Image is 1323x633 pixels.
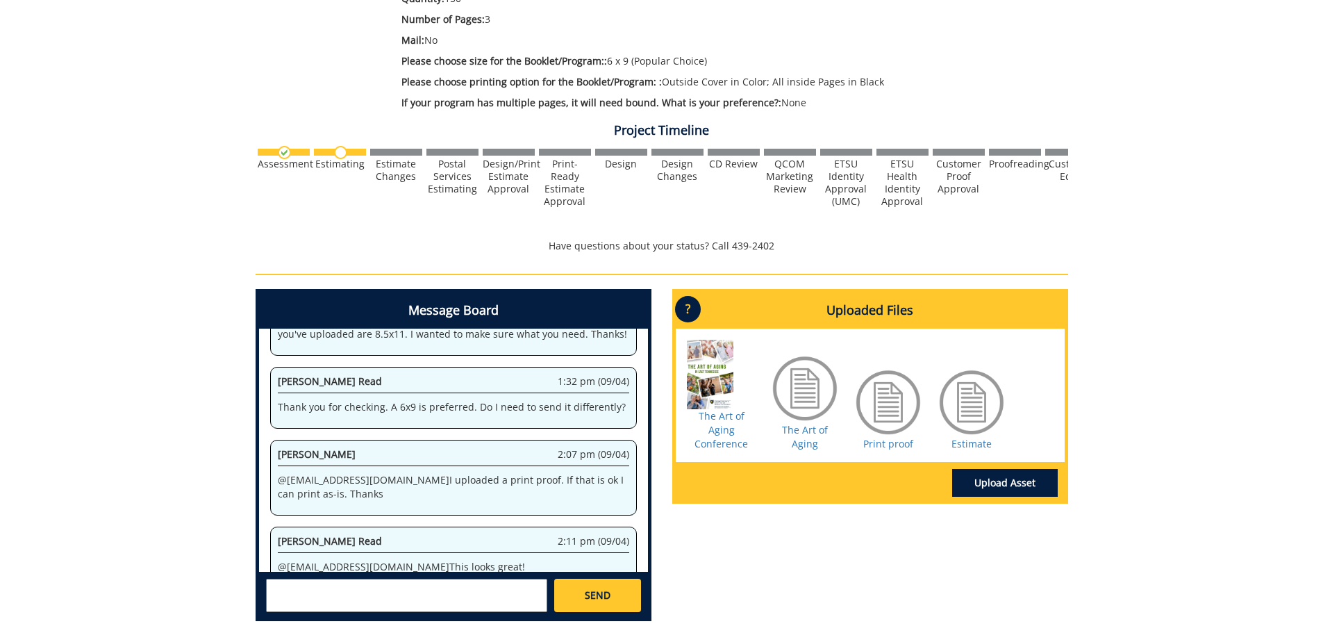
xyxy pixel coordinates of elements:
div: QCOM Marketing Review [764,158,816,195]
h4: Uploaded Files [676,293,1065,329]
p: Outside Cover in Color; All inside Pages in Black [401,75,945,89]
span: SEND [585,589,610,602]
span: 1:32 pm (09/04) [558,375,629,388]
a: Estimate [951,437,992,450]
span: Number of Pages: [401,13,485,26]
p: 6 x 9 (Popular Choice) [401,54,945,68]
a: Print proof [863,437,913,450]
span: [PERSON_NAME] [278,447,356,461]
p: @ [EMAIL_ADDRESS][DOMAIN_NAME] This looks great! [278,560,629,574]
div: Design [595,158,647,170]
span: 2:11 pm (09/04) [558,534,629,548]
p: No [401,33,945,47]
div: Proofreading [989,158,1041,170]
span: If your program has multiple pages, it will need bound. What is your preference?: [401,96,781,109]
span: Please choose printing option for the Booklet/Program: : [401,75,662,88]
span: 2:07 pm (09/04) [558,447,629,461]
h4: Project Timeline [256,124,1068,138]
p: Have questions about your status? Call 439-2402 [256,239,1068,253]
span: Mail: [401,33,424,47]
p: 3 [401,13,945,26]
a: SEND [554,579,640,612]
span: [PERSON_NAME] Read [278,375,382,388]
span: Please choose size for the Booklet/Program:: [401,54,607,67]
div: ETSU Health Identity Approval [876,158,929,208]
p: None [401,96,945,110]
div: Design/Print Estimate Approval [483,158,535,195]
div: Estimating [314,158,366,170]
div: Print-Ready Estimate Approval [539,158,591,208]
p: Thank you for checking. A 6x9 is preferred. Do I need to send it differently? [278,400,629,414]
div: Estimate Changes [370,158,422,183]
h4: Message Board [259,293,648,329]
a: Upload Asset [952,469,1058,497]
img: checkmark [278,146,291,159]
div: Customer Edits [1045,158,1097,183]
p: ? [675,296,701,322]
a: The Art of Aging [782,423,828,450]
a: The Art of Aging Conference [694,409,748,450]
textarea: messageToSend [266,579,547,612]
span: [PERSON_NAME] Read [278,534,382,548]
div: CD Review [708,158,760,170]
div: Postal Services Estimating [426,158,479,195]
img: no [334,146,347,159]
div: Assessment [258,158,310,170]
p: @ [EMAIL_ADDRESS][DOMAIN_NAME] I uploaded a print proof. If that is ok I can print as-is. Thanks [278,473,629,501]
div: Design Changes [651,158,704,183]
div: Customer Proof Approval [933,158,985,195]
div: ETSU Identity Approval (UMC) [820,158,872,208]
